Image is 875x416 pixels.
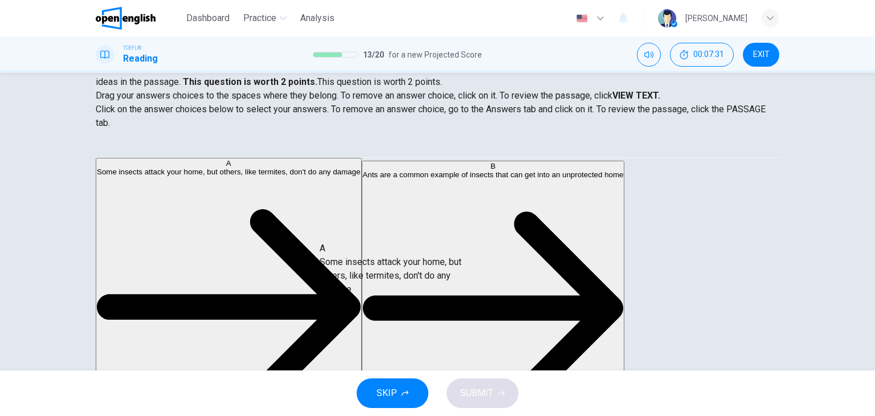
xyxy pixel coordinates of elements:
[637,43,661,67] div: Mute
[239,8,291,28] button: Practice
[186,11,230,25] span: Dashboard
[753,50,770,59] span: EXIT
[685,11,747,25] div: [PERSON_NAME]
[97,159,361,168] div: A
[357,378,428,408] button: SKIP
[96,103,779,130] p: Click on the answer choices below to select your answers. To remove an answer choice, go to the A...
[97,168,361,176] span: Some insects attack your home, but others, like termites, don't do any damage
[743,43,779,67] button: EXIT
[575,14,589,23] img: en
[389,48,482,62] span: for a new Projected Score
[670,43,734,67] button: 00:07:31
[363,48,384,62] span: 13 / 20
[670,43,734,67] div: Hide
[243,11,276,25] span: Practice
[96,130,779,157] div: Choose test type tabs
[96,7,156,30] img: OpenEnglish logo
[658,9,676,27] img: Profile picture
[181,76,317,87] strong: This question is worth 2 points.
[363,161,624,170] div: B
[317,76,442,87] span: This question is worth 2 points.
[377,385,397,401] span: SKIP
[123,52,158,66] h1: Reading
[123,44,141,52] span: TOEFL®
[300,11,334,25] span: Analysis
[96,89,779,103] p: Drag your answers choices to the spaces where they belong. To remove an answer choice, click on i...
[182,8,234,28] button: Dashboard
[296,8,339,28] button: Analysis
[363,170,624,178] span: Ants are a common example of insects that can get into an unprotected home
[612,90,660,101] strong: VIEW TEXT.
[96,49,766,87] span: Directions: An introductory sentence for a brief summary of the passage is provided below. Comple...
[96,7,182,30] a: OpenEnglish logo
[693,50,724,59] span: 00:07:31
